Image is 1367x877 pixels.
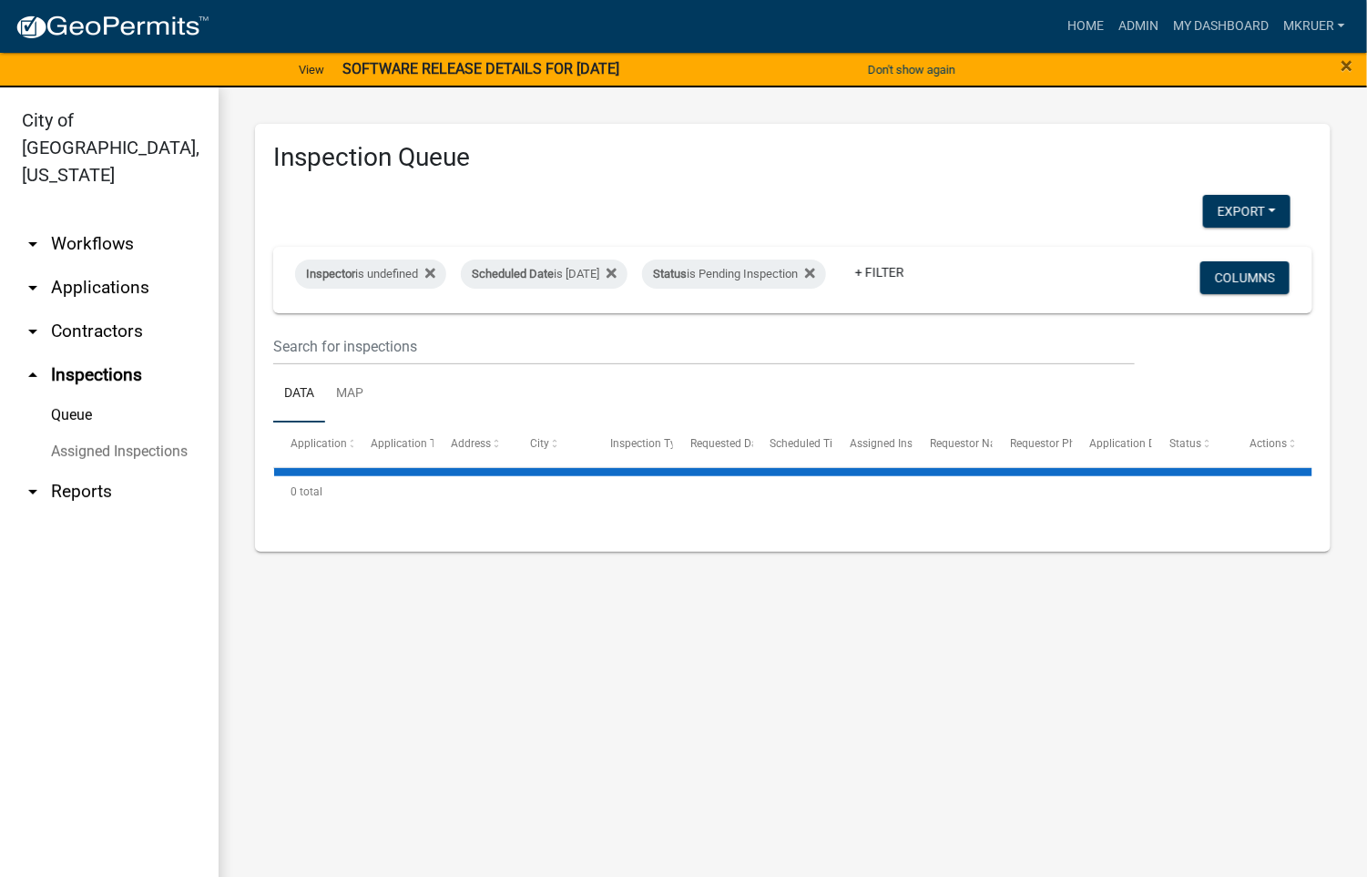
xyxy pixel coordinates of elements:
[273,142,1312,173] h3: Inspection Queue
[434,423,514,466] datatable-header-cell: Address
[273,328,1135,365] input: Search for inspections
[461,260,627,289] div: is [DATE]
[1200,261,1290,294] button: Columns
[1010,437,1094,450] span: Requestor Phone
[22,321,44,342] i: arrow_drop_down
[342,60,619,77] strong: SOFTWARE RELEASE DETAILS FOR [DATE]
[1152,423,1232,466] datatable-header-cell: Status
[530,437,549,450] span: City
[1166,9,1276,44] a: My Dashboard
[841,256,919,289] a: + Filter
[610,437,688,450] span: Inspection Type
[295,260,446,289] div: is undefined
[1170,437,1202,450] span: Status
[451,437,491,450] span: Address
[273,469,1312,515] div: 0 total
[1232,423,1312,466] datatable-header-cell: Actions
[513,423,593,466] datatable-header-cell: City
[642,260,826,289] div: is Pending Inspection
[22,233,44,255] i: arrow_drop_down
[673,423,753,466] datatable-header-cell: Requested Date
[325,365,374,423] a: Map
[1203,195,1290,228] button: Export
[1073,423,1153,466] datatable-header-cell: Application Description
[22,277,44,299] i: arrow_drop_down
[832,423,913,466] datatable-header-cell: Assigned Inspector
[770,437,849,450] span: Scheduled Time
[1060,9,1111,44] a: Home
[22,481,44,503] i: arrow_drop_down
[371,437,454,450] span: Application Type
[1276,9,1352,44] a: mkruer
[1111,9,1166,44] a: Admin
[22,364,44,386] i: arrow_drop_up
[1341,53,1353,78] span: ×
[306,267,355,280] span: Inspector
[993,423,1073,466] datatable-header-cell: Requestor Phone
[861,55,963,85] button: Don't show again
[291,437,347,450] span: Application
[1090,437,1205,450] span: Application Description
[930,437,1012,450] span: Requestor Name
[690,437,767,450] span: Requested Date
[653,267,687,280] span: Status
[291,55,332,85] a: View
[472,267,554,280] span: Scheduled Date
[353,423,434,466] datatable-header-cell: Application Type
[273,365,325,423] a: Data
[1250,437,1287,450] span: Actions
[913,423,993,466] datatable-header-cell: Requestor Name
[753,423,833,466] datatable-header-cell: Scheduled Time
[851,437,944,450] span: Assigned Inspector
[593,423,673,466] datatable-header-cell: Inspection Type
[273,423,353,466] datatable-header-cell: Application
[1341,55,1353,76] button: Close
